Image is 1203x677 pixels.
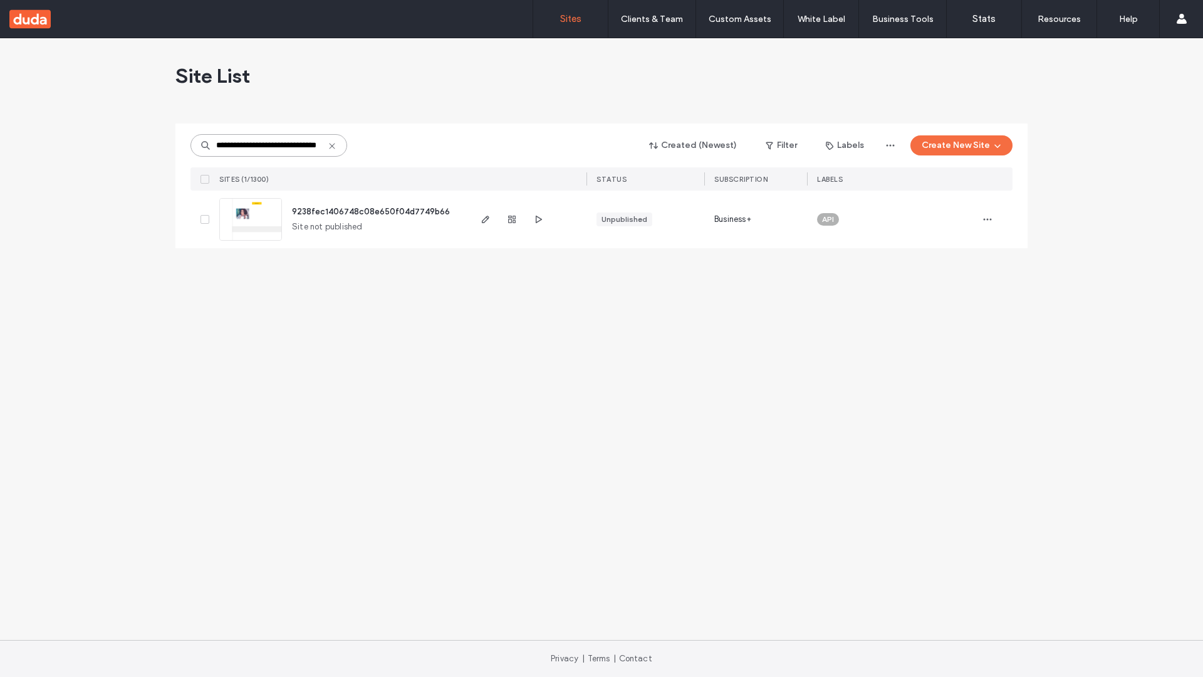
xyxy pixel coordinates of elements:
[551,654,578,663] a: Privacy
[601,214,647,225] div: Unpublished
[621,14,683,24] label: Clients & Team
[32,9,58,20] span: Help
[175,63,250,88] span: Site List
[1038,14,1081,24] label: Resources
[582,654,585,663] span: |
[798,14,845,24] label: White Label
[292,207,450,216] a: 9238fec1406748c08e650f04d7749b66
[560,13,581,24] label: Sites
[619,654,652,663] a: Contact
[753,135,810,155] button: Filter
[815,135,875,155] button: Labels
[709,14,771,24] label: Custom Assets
[596,175,627,184] span: STATUS
[613,654,616,663] span: |
[714,213,751,226] span: Business+
[972,13,996,24] label: Stats
[219,175,269,184] span: SITES (1/1300)
[588,654,610,663] a: Terms
[817,175,843,184] span: LABELS
[292,221,363,233] span: Site not published
[714,175,768,184] span: SUBSCRIPTION
[822,214,834,225] span: API
[872,14,934,24] label: Business Tools
[1119,14,1138,24] label: Help
[910,135,1013,155] button: Create New Site
[638,135,748,155] button: Created (Newest)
